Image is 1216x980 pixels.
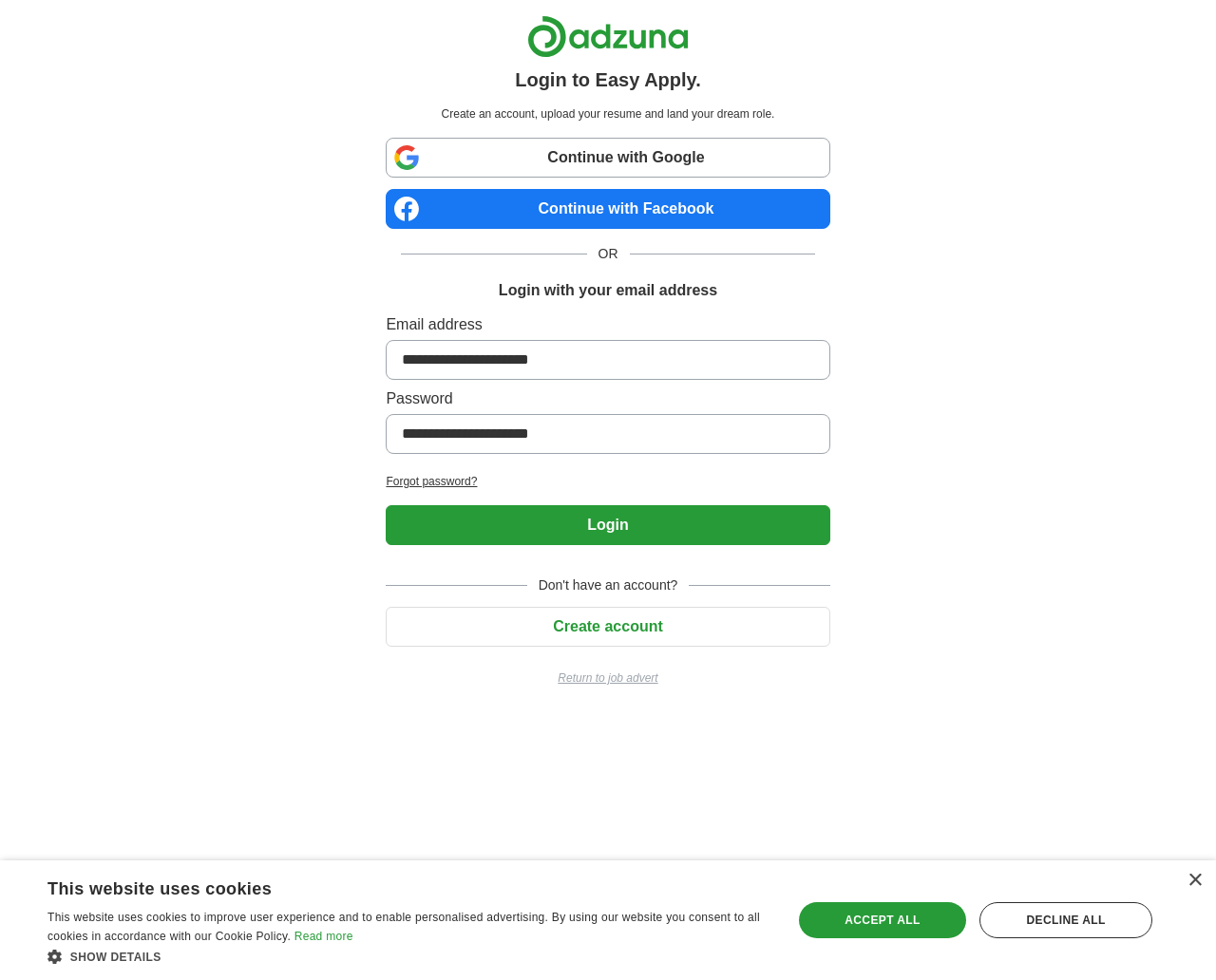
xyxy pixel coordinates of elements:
div: Accept all [799,902,966,938]
div: This website uses cookies [47,872,723,900]
span: This website uses cookies to improve user experience and to enable personalised advertising. By u... [47,911,760,943]
div: Show details [47,947,770,966]
button: Create account [386,607,829,647]
span: Show details [70,951,161,964]
a: Continue with Google [386,138,829,178]
p: Create an account, upload your resume and land your dream role. [389,105,826,122]
div: Close [1187,874,1202,888]
a: Forgot password? [386,473,829,490]
span: OR [587,244,630,264]
img: Adzuna logo [527,15,689,58]
a: Return to job advert [386,669,829,687]
span: Don't have an account? [527,575,690,595]
a: Read more, opens a new window [294,930,353,943]
a: Create account [386,618,829,634]
label: Password [386,387,829,410]
h1: Login with your email address [499,279,717,302]
h1: Login to Easy Apply. [515,66,701,94]
button: Login [386,505,829,545]
a: Continue with Facebook [386,189,829,229]
label: Email address [386,313,829,336]
div: Decline all [979,902,1152,938]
